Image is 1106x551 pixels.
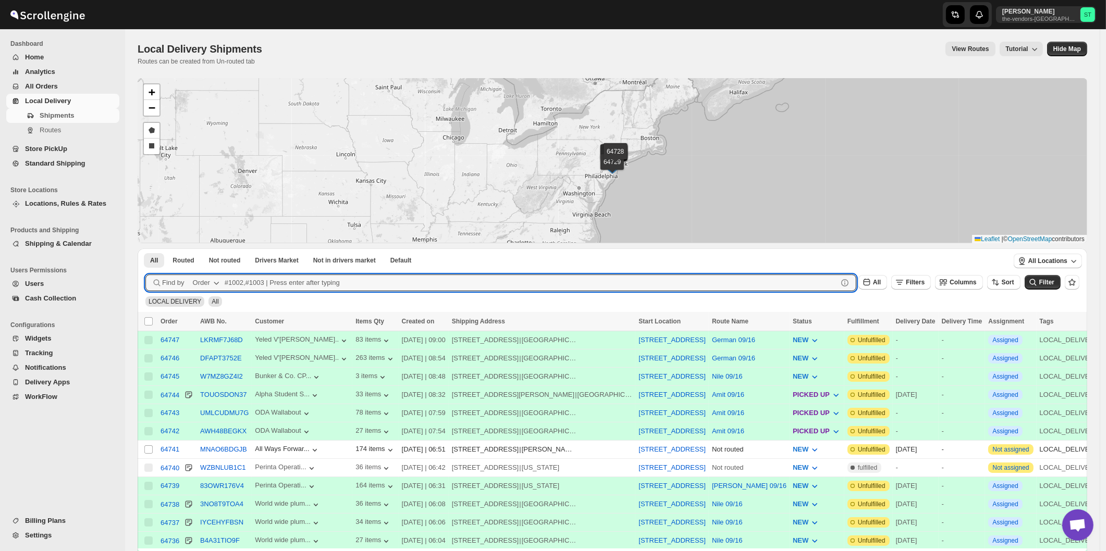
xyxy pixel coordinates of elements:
[452,318,505,325] span: Shipping Address
[793,391,830,398] span: PICKED UP
[638,445,706,453] button: [STREET_ADDRESS]
[6,514,119,528] button: Billing Plans
[606,153,621,165] img: Marker
[608,152,623,164] img: Marker
[249,253,304,268] button: Claimable
[355,335,391,346] button: 83 items
[355,481,395,492] button: 164 items
[355,354,395,364] button: 263 items
[255,445,319,455] button: All Ways Forwar...
[787,478,826,494] button: NEW
[255,408,311,419] div: ODA Wallabout
[402,371,446,382] div: [DATE] | 08:48
[793,372,808,380] span: NEW
[793,482,808,490] span: NEW
[161,517,179,528] button: 64737
[793,427,830,435] span: PICKED UP
[992,482,1018,490] button: Assigned
[906,279,925,286] span: Filters
[952,45,989,53] span: View Routes
[161,354,179,362] button: 64746
[161,391,179,399] div: 64744
[787,368,826,385] button: NEW
[161,462,179,473] button: 64740
[8,2,87,28] img: ScrollEngine
[452,335,519,345] div: [STREET_ADDRESS]
[891,275,931,290] button: Filters
[150,256,158,265] span: All
[873,279,881,286] span: All
[712,354,755,362] button: German 09/16
[522,371,577,382] div: [GEOGRAPHIC_DATA]
[255,536,311,544] div: World wide plum...
[992,391,1018,398] button: Assigned
[6,236,119,251] button: Shipping & Calendar
[161,372,179,380] div: 64745
[161,336,179,344] button: 64747
[787,459,826,476] button: NEW
[25,53,44,61] span: Home
[858,372,886,381] span: Unfulfilled
[793,536,808,544] span: NEW
[992,409,1018,417] button: Assigned
[149,298,201,305] span: LOCAL DELIVERY
[255,390,320,400] button: Alpha Student S...
[1047,42,1087,56] button: Map action label
[942,318,982,325] span: Delivery Time
[25,240,92,247] span: Shipping & Calendar
[355,427,391,437] button: 27 items
[858,354,886,362] span: Unfulfilled
[712,391,744,398] button: Amit 09/16
[355,372,388,382] button: 3 items
[858,336,886,344] span: Unfulfilled
[255,335,349,346] button: Yeled V'[PERSON_NAME]..
[522,408,577,418] div: [GEOGRAPHIC_DATA]
[161,537,179,545] div: 64736
[638,372,706,380] button: [STREET_ADDRESS]
[402,426,446,436] div: [DATE] | 07:54
[638,482,706,490] button: [STREET_ADDRESS]
[10,321,120,329] span: Configurations
[996,6,1096,23] button: User menu
[942,371,982,382] div: -
[209,256,241,265] span: Not routed
[638,536,706,544] button: [STREET_ADDRESS]
[452,353,519,364] div: [STREET_ADDRESS]
[25,280,44,287] span: Users
[255,536,321,546] button: World wide plum...
[1002,235,1003,243] span: |
[6,277,119,291] button: Users
[355,499,391,510] button: 36 items
[255,518,321,528] button: World wide plum...
[6,79,119,94] button: All Orders
[638,336,706,344] button: [STREET_ADDRESS]
[1008,235,1052,243] a: OpenStreetMap
[452,353,633,364] div: |
[200,482,244,490] button: 83OWR176V4
[1002,279,1014,286] span: Sort
[6,50,119,65] button: Home
[992,537,1018,544] button: Assigned
[6,123,119,137] button: Routes
[200,445,247,453] button: MNAO6BDGJB
[638,391,706,398] button: [STREET_ADDRESS]
[25,364,66,371] span: Notifications
[307,253,382,268] button: Un-claimable
[992,336,1018,344] button: Assigned
[1053,45,1081,53] span: Hide Map
[144,123,159,139] a: Draw a polygon
[200,336,243,344] button: LKRMF7J68D
[452,390,633,400] div: |
[25,145,67,153] span: Store PickUp
[203,253,247,268] button: Unrouted
[25,97,71,105] span: Local Delivery
[200,464,245,471] button: WZBNLUB1C1
[896,318,936,325] span: Delivery Date
[402,318,435,325] span: Created on
[25,159,85,167] span: Standard Shipping
[149,85,155,98] span: +
[6,291,119,306] button: Cash Collection
[200,372,243,380] button: W7MZ8GZ4I2
[452,408,519,418] div: [STREET_ADDRESS]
